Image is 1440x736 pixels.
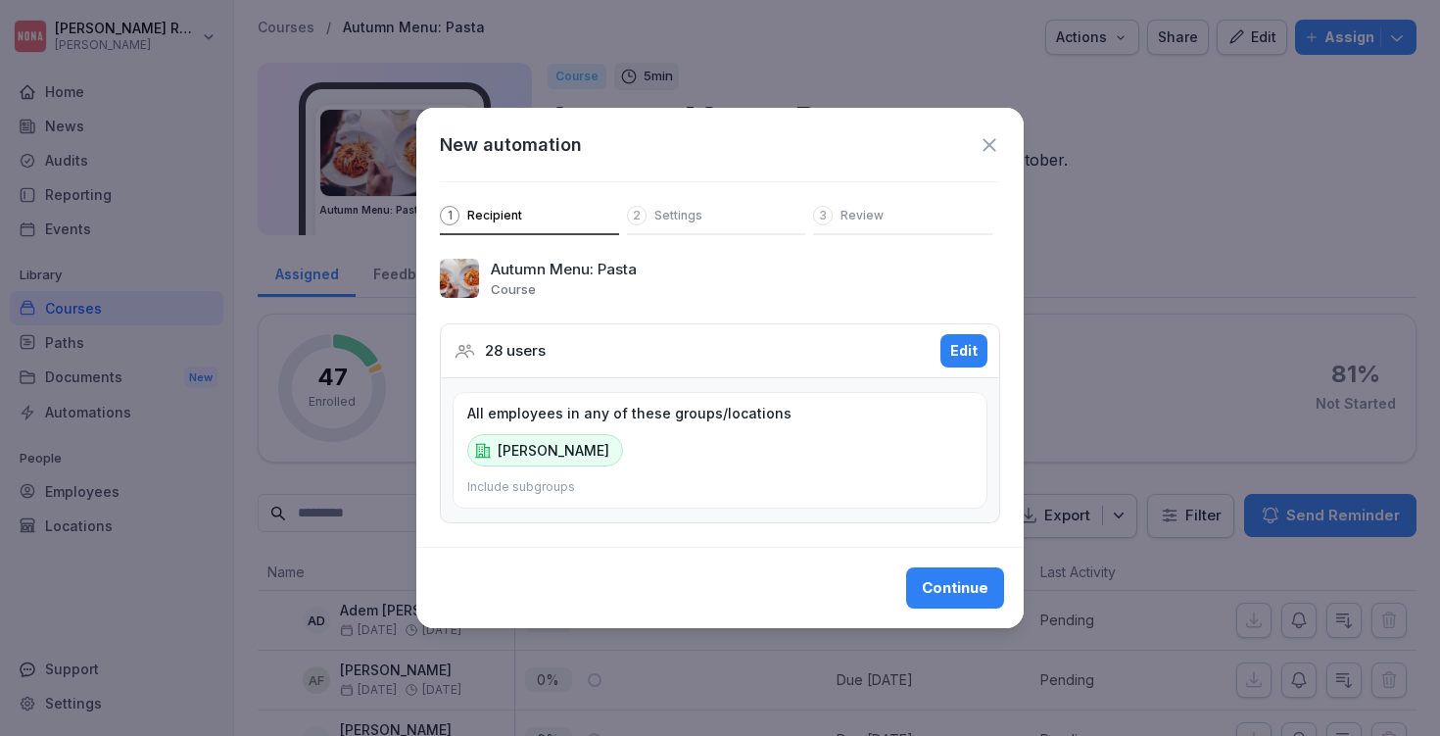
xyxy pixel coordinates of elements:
[440,131,582,158] h1: New automation
[654,208,702,223] p: Settings
[950,340,978,362] div: Edit
[491,259,637,281] p: Autumn Menu: Pasta
[485,340,546,363] p: 28 users
[467,208,522,223] p: Recipient
[467,478,575,496] p: Include subgroups
[940,334,987,368] button: Edit
[491,281,536,297] p: Course
[922,577,988,599] div: Continue
[627,206,647,225] div: 2
[813,206,833,225] div: 3
[440,259,479,298] img: Autumn Menu: Pasta
[440,206,459,225] div: 1
[840,208,884,223] p: Review
[498,440,609,461] p: [PERSON_NAME]
[906,567,1004,609] button: Continue
[467,405,792,422] p: All employees in any of these groups/locations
